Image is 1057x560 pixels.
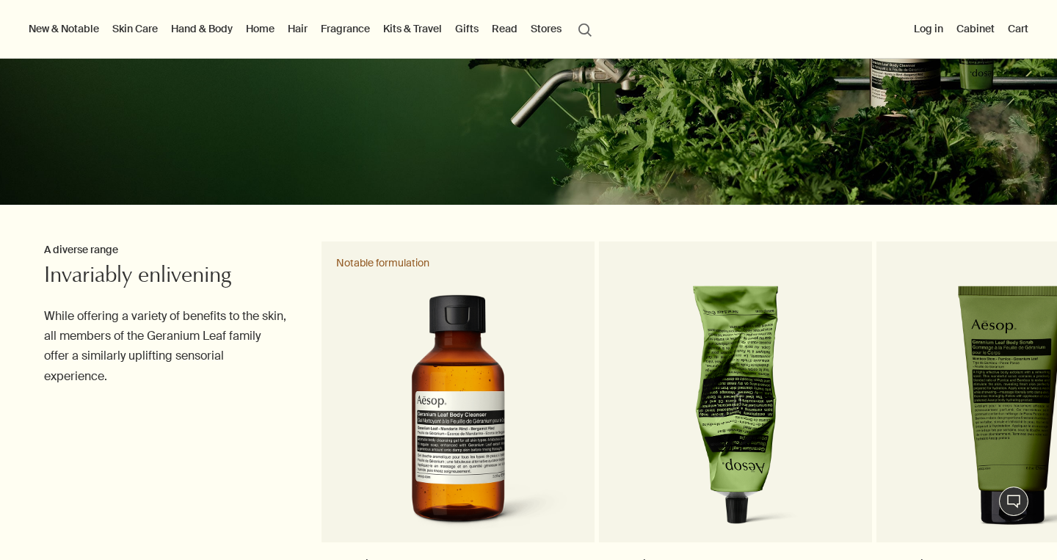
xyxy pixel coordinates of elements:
a: Gifts [452,19,482,38]
button: Stores [528,19,564,38]
h2: Invariably enlivening [44,263,288,292]
h3: A diverse range [44,241,288,259]
button: Live Assistance [999,487,1028,516]
a: Hand & Body [168,19,236,38]
button: Cart [1005,19,1031,38]
a: Skin Care [109,19,161,38]
button: Log in [911,19,946,38]
a: Read [489,19,520,38]
a: Cabinet [954,19,998,38]
a: Hair [285,19,310,38]
p: While offering a variety of benefits to the skin, all members of the Geranium Leaf family offer a... [44,306,288,386]
button: New & Notable [26,19,102,38]
a: Fragrance [318,19,373,38]
a: Kits & Travel [380,19,445,38]
button: Open search [572,15,598,43]
a: Home [243,19,277,38]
